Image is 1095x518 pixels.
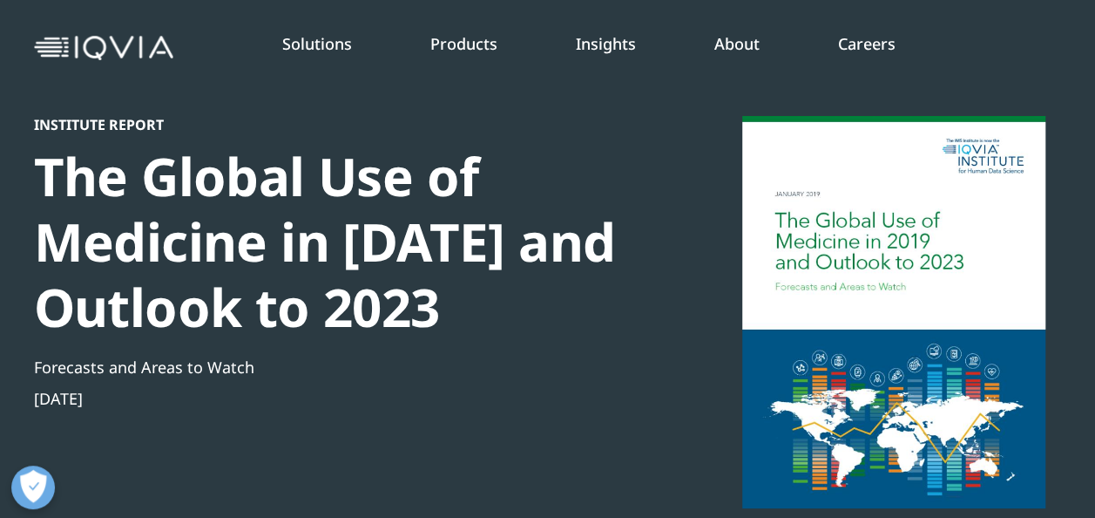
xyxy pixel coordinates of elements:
button: Open Preferences [11,466,55,509]
a: Careers [838,33,896,54]
div: [DATE] [34,388,632,409]
nav: Primary [180,7,1062,89]
a: Products [430,33,497,54]
a: About [714,33,760,54]
a: Solutions [282,33,352,54]
div: Forecasts and Areas to Watch [34,357,632,378]
div: The Global Use of Medicine in [DATE] and Outlook to 2023 [34,144,632,340]
div: Institute Report [34,116,632,133]
a: Insights [576,33,636,54]
img: IQVIA Healthcare Information Technology and Pharma Clinical Research Company [34,36,173,61]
